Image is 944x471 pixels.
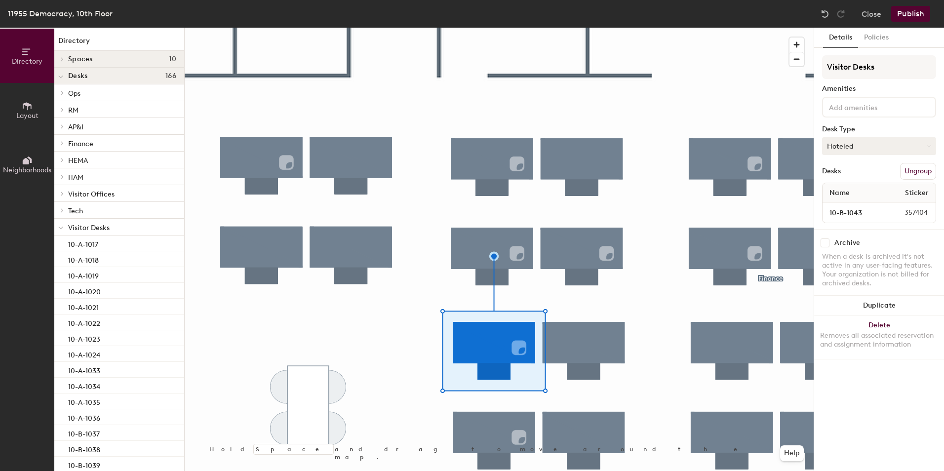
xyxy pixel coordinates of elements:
[822,85,936,93] div: Amenities
[68,55,93,63] span: Spaces
[68,443,100,454] p: 10-B-1038
[68,285,101,296] p: 10-A-1020
[68,380,100,391] p: 10-A-1034
[16,112,39,120] span: Layout
[822,125,936,133] div: Desk Type
[8,7,113,20] div: 11955 Democracy, 10th Floor
[68,364,100,375] p: 10-A-1033
[68,348,100,359] p: 10-A-1024
[68,140,93,148] span: Finance
[54,36,184,51] h1: Directory
[858,28,895,48] button: Policies
[823,28,858,48] button: Details
[825,184,855,202] span: Name
[68,72,87,80] span: Desks
[822,167,841,175] div: Desks
[165,72,176,80] span: 166
[68,89,80,98] span: Ops
[12,57,42,66] span: Directory
[822,252,936,288] div: When a desk is archived it's not active in any user-facing features. Your organization is not bil...
[814,296,944,315] button: Duplicate
[68,106,79,115] span: RM
[68,316,100,328] p: 10-A-1022
[825,206,881,220] input: Unnamed desk
[68,157,88,165] span: HEMA
[862,6,881,22] button: Close
[68,173,83,182] span: ITAM
[780,445,804,461] button: Help
[836,9,846,19] img: Redo
[822,137,936,155] button: Hoteled
[68,459,100,470] p: 10-B-1039
[814,315,944,359] button: DeleteRemoves all associated reservation and assignment information
[68,123,83,131] span: AP&I
[68,395,100,407] p: 10-A-1035
[68,301,99,312] p: 10-A-1021
[820,331,938,349] div: Removes all associated reservation and assignment information
[900,163,936,180] button: Ungroup
[881,207,934,218] span: 357404
[68,207,83,215] span: Tech
[68,253,99,265] p: 10-A-1018
[68,224,110,232] span: Visitor Desks
[834,239,860,247] div: Archive
[827,101,916,113] input: Add amenities
[68,427,100,438] p: 10-B-1037
[68,411,100,423] p: 10-A-1036
[891,6,930,22] button: Publish
[68,237,98,249] p: 10-A-1017
[3,166,51,174] span: Neighborhoods
[900,184,934,202] span: Sticker
[68,332,100,344] p: 10-A-1023
[820,9,830,19] img: Undo
[169,55,176,63] span: 10
[68,190,115,198] span: Visitor Offices
[68,269,99,280] p: 10-A-1019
